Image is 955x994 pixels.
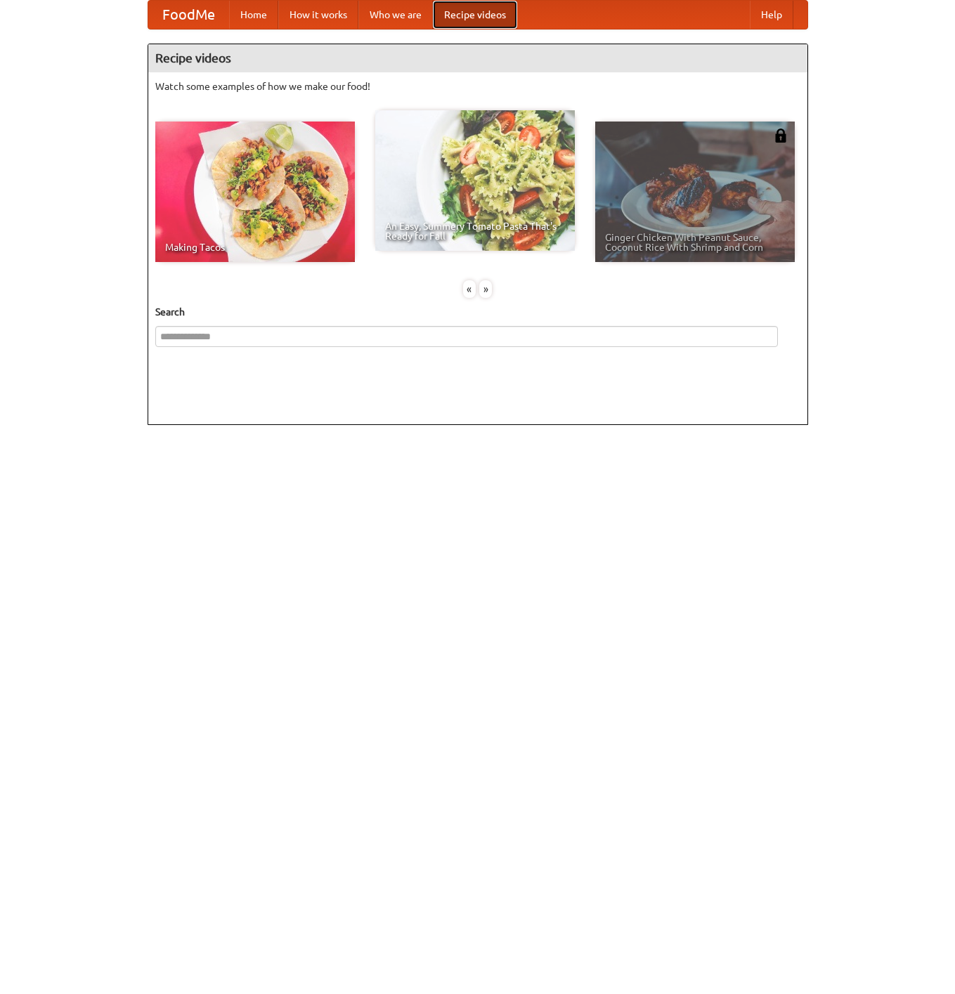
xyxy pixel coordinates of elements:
a: How it works [278,1,358,29]
div: « [463,280,476,298]
a: An Easy, Summery Tomato Pasta That's Ready for Fall [375,110,575,251]
div: » [479,280,492,298]
h5: Search [155,305,800,319]
span: Making Tacos [165,242,345,252]
span: An Easy, Summery Tomato Pasta That's Ready for Fall [385,221,565,241]
a: Help [750,1,793,29]
a: Who we are [358,1,433,29]
img: 483408.png [774,129,788,143]
a: FoodMe [148,1,229,29]
p: Watch some examples of how we make our food! [155,79,800,93]
a: Making Tacos [155,122,355,262]
a: Recipe videos [433,1,517,29]
a: Home [229,1,278,29]
h4: Recipe videos [148,44,807,72]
